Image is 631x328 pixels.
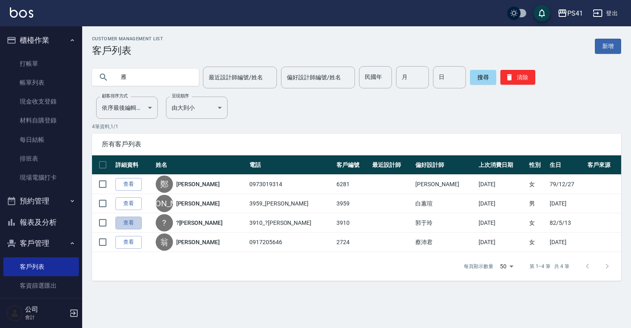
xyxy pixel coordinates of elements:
input: 搜尋關鍵字 [115,66,192,88]
p: 4 筆資料, 1 / 1 [92,123,621,130]
label: 顧客排序方式 [102,93,128,99]
td: 女 [527,175,548,194]
img: Logo [10,7,33,18]
td: [DATE] [477,175,527,194]
div: PS41 [567,8,583,18]
th: 偏好設計師 [413,155,476,175]
a: 客戶列表 [3,257,79,276]
button: 客戶管理 [3,233,79,254]
div: 鄭 [156,176,173,193]
div: ? [156,214,173,231]
p: 會計 [25,314,67,321]
td: 3959 [334,194,370,213]
h2: Customer Management List [92,36,163,42]
h3: 客戶列表 [92,45,163,56]
td: 0973019314 [247,175,334,194]
div: [PERSON_NAME] [156,195,173,212]
a: 每日結帳 [3,130,79,149]
a: 卡券管理 [3,295,79,314]
th: 客戶編號 [334,155,370,175]
a: 排班表 [3,149,79,168]
td: 郭于玲 [413,213,476,233]
button: 櫃檯作業 [3,30,79,51]
th: 最近設計師 [370,155,413,175]
td: [DATE] [548,233,585,252]
div: 翁 [156,233,173,251]
button: save [534,5,550,21]
th: 性別 [527,155,548,175]
th: 姓名 [154,155,248,175]
a: 打帳單 [3,54,79,73]
a: [PERSON_NAME] [176,199,220,208]
td: 3959_[PERSON_NAME] [247,194,334,213]
td: [DATE] [548,194,585,213]
td: [PERSON_NAME] [413,175,476,194]
td: 0917205646 [247,233,334,252]
a: [PERSON_NAME] [176,238,220,246]
a: 查看 [115,217,142,229]
button: 登出 [590,6,621,21]
p: 第 1–4 筆 共 4 筆 [530,263,569,270]
a: 客資篩選匯出 [3,276,79,295]
a: 查看 [115,197,142,210]
th: 電話 [247,155,334,175]
div: 依序最後編輯時間 [96,97,158,119]
p: 每頁顯示數量 [464,263,493,270]
a: 現場電腦打卡 [3,168,79,187]
div: 由大到小 [166,97,228,119]
a: ?[PERSON_NAME] [176,219,223,227]
td: [DATE] [477,194,527,213]
td: 白蕙瑄 [413,194,476,213]
button: 預約管理 [3,190,79,212]
th: 客戶來源 [585,155,621,175]
a: 新增 [595,39,621,54]
a: 查看 [115,178,142,191]
a: 查看 [115,236,142,249]
td: 3910 [334,213,370,233]
a: 材料自購登錄 [3,111,79,130]
td: 3910_?[PERSON_NAME] [247,213,334,233]
td: 蔡沛君 [413,233,476,252]
label: 呈現順序 [172,93,189,99]
span: 所有客戶列表 [102,140,611,148]
button: PS41 [554,5,586,22]
img: Person [7,305,23,321]
button: 清除 [500,70,535,85]
td: [DATE] [477,233,527,252]
a: 現金收支登錄 [3,92,79,111]
td: 6281 [334,175,370,194]
td: 女 [527,233,548,252]
a: [PERSON_NAME] [176,180,220,188]
td: 79/12/27 [548,175,585,194]
div: 50 [497,255,516,277]
button: 報表及分析 [3,212,79,233]
th: 生日 [548,155,585,175]
td: 男 [527,194,548,213]
th: 詳細資料 [113,155,154,175]
a: 帳單列表 [3,73,79,92]
td: 2724 [334,233,370,252]
button: 搜尋 [470,70,496,85]
td: 女 [527,213,548,233]
td: [DATE] [477,213,527,233]
th: 上次消費日期 [477,155,527,175]
h5: 公司 [25,305,67,314]
td: 82/5/13 [548,213,585,233]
